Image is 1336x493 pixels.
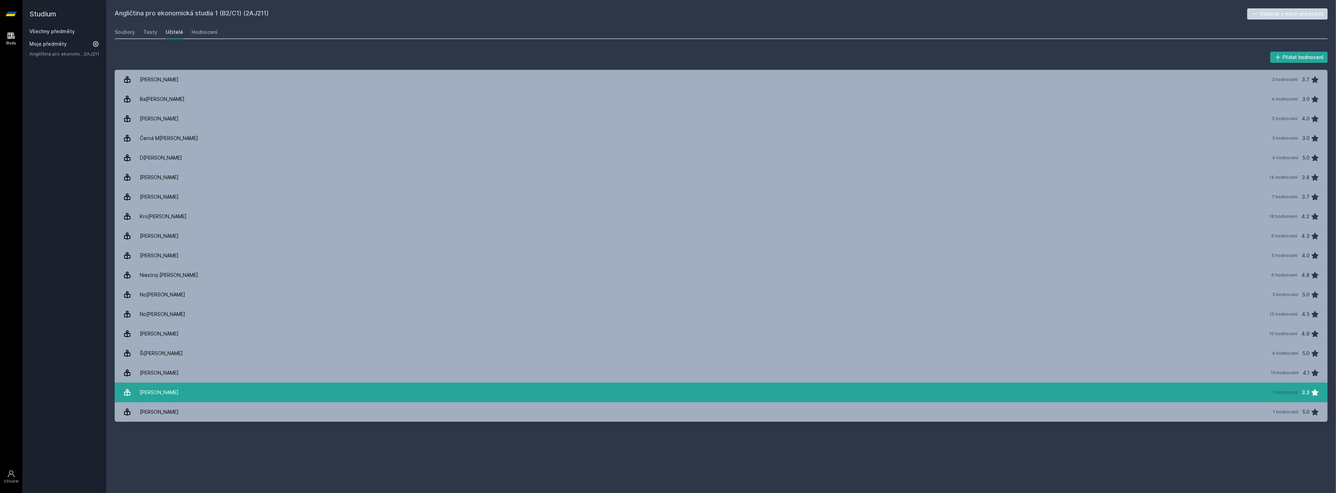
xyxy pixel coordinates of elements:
[140,268,198,282] div: Niestroj [PERSON_NAME]
[115,246,1328,265] a: [PERSON_NAME] 5 hodnocení 4.0
[115,207,1328,226] a: Kro[PERSON_NAME] 18 hodnocení 4.2
[1301,327,1309,341] div: 4.9
[29,41,67,47] span: Moje předměty
[1302,73,1309,87] div: 3.7
[1302,190,1309,204] div: 3.7
[166,29,183,36] div: Učitelé
[1269,331,1297,337] div: 10 hodnocení
[1301,209,1309,223] div: 4.2
[192,25,217,39] a: Hodnocení
[140,385,179,399] div: [PERSON_NAME]
[6,41,16,46] div: Study
[143,29,157,36] div: Testy
[1272,96,1298,102] div: 4 hodnocení
[1272,390,1298,395] div: 7 hodnocení
[140,112,179,126] div: [PERSON_NAME]
[115,128,1328,148] a: Černá M[PERSON_NAME] 3 hodnocení 3.0
[115,226,1328,246] a: [PERSON_NAME] 6 hodnocení 4.3
[140,307,185,321] div: No[PERSON_NAME]
[140,190,179,204] div: [PERSON_NAME]
[140,92,185,106] div: Ba[PERSON_NAME]
[1269,214,1297,219] div: 18 hodnocení
[1271,233,1297,239] div: 6 hodnocení
[115,168,1328,187] a: [PERSON_NAME] 14 hodnocení 3.8
[1302,131,1309,145] div: 3.0
[4,479,19,484] div: Uživatel
[140,73,179,87] div: [PERSON_NAME]
[115,285,1328,304] a: No[PERSON_NAME] 3 hodnocení 5.0
[140,346,183,360] div: Ši[PERSON_NAME]
[1272,292,1298,297] div: 3 hodnocení
[140,327,179,341] div: [PERSON_NAME]
[115,187,1328,207] a: [PERSON_NAME] 7 hodnocení 3.7
[1269,175,1298,180] div: 14 hodnocení
[1272,155,1298,161] div: 4 hodnocení
[115,344,1328,363] a: Ši[PERSON_NAME] 4 hodnocení 5.0
[140,249,179,263] div: [PERSON_NAME]
[1302,92,1309,106] div: 3.0
[84,51,99,57] a: 2AJ211
[1301,268,1309,282] div: 4.8
[115,402,1328,422] a: [PERSON_NAME] 1 hodnocení 5.0
[143,25,157,39] a: Testy
[140,151,182,165] div: D[PERSON_NAME]
[115,148,1328,168] a: D[PERSON_NAME] 4 hodnocení 5.0
[140,405,179,419] div: [PERSON_NAME]
[1,28,21,49] a: Study
[1270,52,1328,63] button: Přidat hodnocení
[1271,370,1299,376] div: 19 hodnocení
[115,29,135,36] div: Soubory
[115,363,1328,383] a: [PERSON_NAME] 19 hodnocení 4.1
[29,28,75,34] a: Všechny předměty
[1272,253,1298,258] div: 5 hodnocení
[140,170,179,184] div: [PERSON_NAME]
[1272,135,1298,141] div: 3 hodnocení
[1302,249,1309,263] div: 4.0
[115,109,1328,128] a: [PERSON_NAME] 3 hodnocení 4.0
[1270,311,1298,317] div: 15 hodnocení
[1302,346,1309,360] div: 5.0
[1301,229,1309,243] div: 4.3
[1271,272,1297,278] div: 6 hodnocení
[115,25,135,39] a: Soubory
[1247,8,1328,20] button: Odebrat z mých předmětů
[1272,194,1298,200] div: 7 hodnocení
[115,265,1328,285] a: Niestroj [PERSON_NAME] 6 hodnocení 4.8
[166,25,183,39] a: Učitelé
[1302,112,1309,126] div: 4.0
[115,304,1328,324] a: No[PERSON_NAME] 15 hodnocení 4.5
[1302,151,1309,165] div: 5.0
[115,89,1328,109] a: Ba[PERSON_NAME] 4 hodnocení 3.0
[192,29,217,36] div: Hodnocení
[140,288,185,302] div: No[PERSON_NAME]
[115,383,1328,402] a: [PERSON_NAME] 7 hodnocení 3.3
[140,229,179,243] div: [PERSON_NAME]
[1272,116,1298,122] div: 3 hodnocení
[1272,77,1298,82] div: 3 hodnocení
[1272,351,1298,356] div: 4 hodnocení
[1302,405,1309,419] div: 5.0
[1302,385,1309,399] div: 3.3
[115,8,1247,20] h2: Angličtina pro ekonomická studia 1 (B2/C1) (2AJ211)
[140,131,198,145] div: Černá M[PERSON_NAME]
[140,209,187,223] div: Kro[PERSON_NAME]
[29,50,84,57] a: Angličtina pro ekonomická studia 1 (B2/C1)
[1302,307,1309,321] div: 4.5
[1302,288,1309,302] div: 5.0
[1303,366,1309,380] div: 4.1
[115,324,1328,344] a: [PERSON_NAME] 10 hodnocení 4.9
[1,466,21,487] a: Uživatel
[115,70,1328,89] a: [PERSON_NAME] 3 hodnocení 3.7
[140,366,179,380] div: [PERSON_NAME]
[1302,170,1309,184] div: 3.8
[1273,409,1298,415] div: 1 hodnocení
